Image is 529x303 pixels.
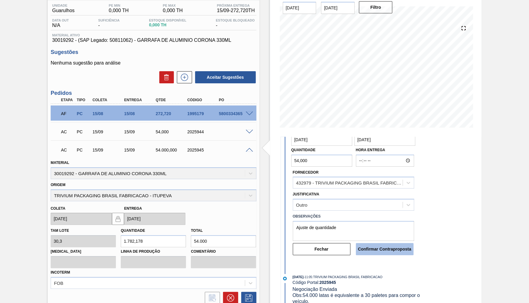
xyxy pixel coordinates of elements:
div: Aguardando Faturamento [59,107,76,120]
button: Confirmar Contraproposta [356,243,413,255]
span: 30019292 - (SAP Legado: 50811062) - GARRAFA DE ALUMINIO CORONA 330ML [52,38,255,43]
div: Código [186,98,221,102]
div: Entrega [123,98,158,102]
span: - 11:05 [304,275,312,279]
button: Aceitar Sugestões [195,71,256,83]
div: Tipo [75,98,91,102]
div: Aguardando Composição de Carga [59,125,76,138]
div: 432979 - TRIVIUM PACKAGING BRASIL FABRICACAO - ITUPEVA [296,180,403,185]
span: PE MIN [109,4,129,7]
span: 0,000 TH [109,8,129,13]
span: : TRIVIUM PACKAGING BRASIL FABRICACAO [312,275,382,279]
span: Suficiência [98,18,120,22]
label: Origem [51,183,66,187]
div: 15/09/2025 [123,148,158,152]
span: Unidade [52,4,75,7]
label: Fornecedor [293,170,318,175]
img: atual [283,277,287,280]
button: locked [112,213,124,225]
div: Outro [296,202,308,208]
label: [MEDICAL_DATA] [51,247,116,256]
label: Quantidade [121,228,145,233]
div: FOB [54,280,63,285]
div: - [214,18,256,28]
label: Coleta [51,206,65,211]
label: Entrega [124,206,142,211]
div: 2025944 [186,129,221,134]
label: Total [191,228,203,233]
span: Material ativo [52,33,255,37]
button: Filtro [359,1,393,13]
span: Estoque Disponível [149,18,186,22]
h3: Sugestões [51,49,256,55]
div: Nova sugestão [174,71,192,83]
div: Pedido de Compra [75,148,91,152]
label: Linha de Produção [121,247,186,256]
div: 15/09/2025 [91,148,126,152]
div: Pedido de Compra [75,129,91,134]
label: Quantidade [291,148,315,152]
strong: 2025945 [319,280,336,285]
p: Nenhuma sugestão para análise [51,60,256,66]
div: 15/08/2025 [123,111,158,116]
input: dd/mm/yyyy [124,213,185,225]
span: Negociação Enviada [292,287,337,292]
div: Aceitar Sugestões [192,71,256,84]
button: Fechar [293,243,350,255]
textarea: Ajuste de quantidade [293,221,414,241]
div: 54,000 [154,129,189,134]
input: dd/mm/yyyy [321,2,355,14]
span: 15/09 - 272,720 TH [217,8,255,13]
div: 15/08/2025 [91,111,126,116]
div: Código Portal: [292,280,436,285]
label: Material [51,161,69,165]
div: PO [217,98,252,102]
input: dd/mm/yyyy [51,213,112,225]
div: Aguardando Composição de Carga [59,143,76,157]
div: Pedido de Compra [75,111,91,116]
div: 15/09/2025 [91,129,126,134]
input: dd/mm/yyyy [354,134,416,146]
div: Etapa [59,98,76,102]
span: [DATE] [292,275,303,279]
span: Estoque Bloqueado [216,18,254,22]
label: Tam lote [51,228,69,233]
p: AC [61,129,74,134]
span: Guarulhos [52,8,75,13]
div: 15/09/2025 [123,129,158,134]
span: 0,000 TH [163,8,183,13]
p: AC [61,148,74,152]
span: Data out [52,18,69,22]
label: Hora Entrega [356,146,414,155]
label: Incoterm [51,270,70,275]
img: locked [114,215,122,222]
div: Coleta [91,98,126,102]
label: Comentário [191,247,256,256]
label: Observações [293,212,414,221]
div: 5800334365 [217,111,252,116]
div: 272,720 [154,111,189,116]
span: 0,000 TH [149,23,186,27]
div: 54.000,000 [154,148,189,152]
div: 1995179 [186,111,221,116]
label: Justificativa [293,192,319,196]
div: - [97,18,121,28]
input: dd/mm/yyyy [291,134,352,146]
p: AF [61,111,74,116]
div: N/A [51,18,70,28]
div: 2025945 [186,148,221,152]
span: Próxima Entrega [217,4,255,7]
span: PE MAX [163,4,183,7]
div: Qtde [154,98,189,102]
h3: Pedidos [51,90,256,96]
input: dd/mm/yyyy [283,2,316,14]
div: Excluir Sugestões [156,71,174,83]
